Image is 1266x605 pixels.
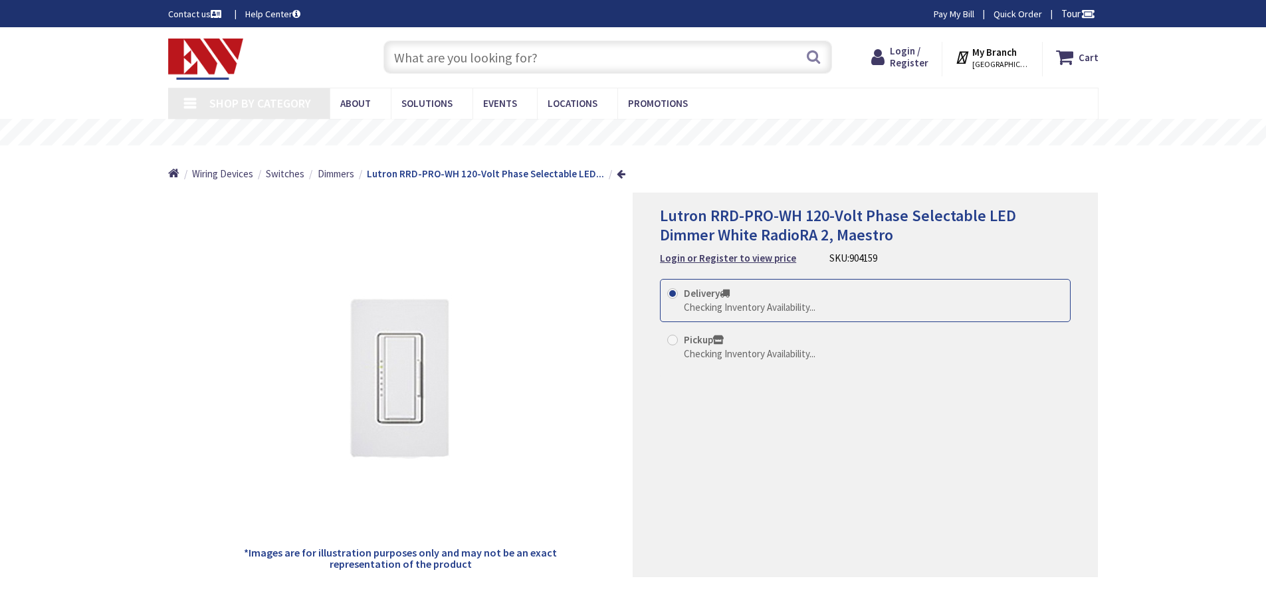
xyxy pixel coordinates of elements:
a: Login / Register [871,45,928,69]
span: 904159 [849,252,877,264]
a: Pay My Bill [934,7,974,21]
strong: Pickup [684,333,724,346]
span: Lutron RRD-PRO-WH 120-Volt Phase Selectable LED Dimmer White RadioRA 2, Maestro [660,205,1016,245]
img: Electrical Wholesalers, Inc. [168,39,244,80]
span: Events [483,97,517,110]
div: Checking Inventory Availability... [684,300,815,314]
a: Wiring Devices [192,167,253,181]
strong: Delivery [684,287,730,300]
input: What are you looking for? [383,41,832,74]
span: Shop By Category [209,96,311,111]
span: [GEOGRAPHIC_DATA], [GEOGRAPHIC_DATA] [972,59,1029,70]
strong: Cart [1079,45,1099,69]
span: Locations [548,97,597,110]
strong: Login or Register to view price [660,252,796,264]
a: Help Center [245,7,300,21]
a: Contact us [168,7,224,21]
span: Promotions [628,97,688,110]
strong: My Branch [972,46,1017,58]
strong: Lutron RRD-PRO-WH 120-Volt Phase Selectable LED... [367,167,604,180]
a: Quick Order [994,7,1042,21]
a: Switches [266,167,304,181]
a: Dimmers [318,167,354,181]
img: Lutron RRD-PRO-WH 120-Volt Phase Selectable LED Dimmer White RadioRA 2, Maestro [301,279,500,478]
h5: *Images are for illustration purposes only and may not be an exact representation of the product [243,547,559,570]
rs-layer: Free Same Day Pickup at 19 Locations [512,126,756,140]
span: Dimmers [318,167,354,180]
span: Tour [1061,7,1095,20]
div: My Branch [GEOGRAPHIC_DATA], [GEOGRAPHIC_DATA] [955,45,1029,69]
span: About [340,97,371,110]
a: Cart [1056,45,1099,69]
a: Login or Register to view price [660,251,796,265]
div: Checking Inventory Availability... [684,347,815,361]
span: Login / Register [890,44,928,69]
span: Switches [266,167,304,180]
div: SKU: [829,251,877,265]
span: Solutions [401,97,453,110]
span: Wiring Devices [192,167,253,180]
